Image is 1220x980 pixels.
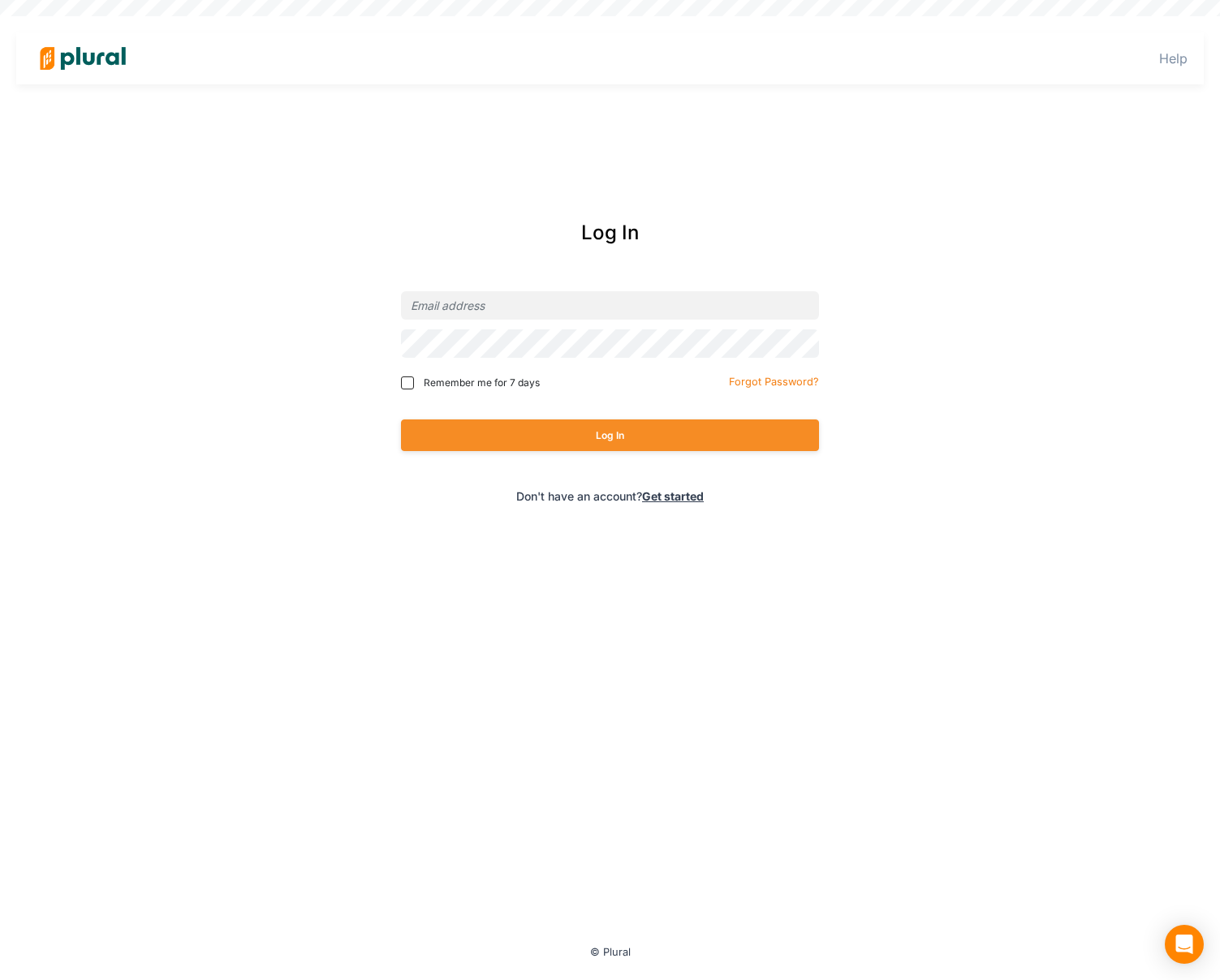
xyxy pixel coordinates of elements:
[1165,925,1204,964] div: Open Intercom Messenger
[729,376,819,388] small: Forgot Password?
[331,488,889,505] div: Don't have an account?
[331,218,889,247] div: Log In
[401,419,819,451] button: Log In
[729,372,819,389] a: Forgot Password?
[26,30,140,87] img: Logo for Plural
[424,376,540,390] span: Remember me for 7 days
[642,489,704,503] a: Get started
[1159,50,1188,67] a: Help
[401,376,414,389] input: Remember me for 7 days
[401,291,819,320] input: Email address
[590,946,631,958] small: © Plural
